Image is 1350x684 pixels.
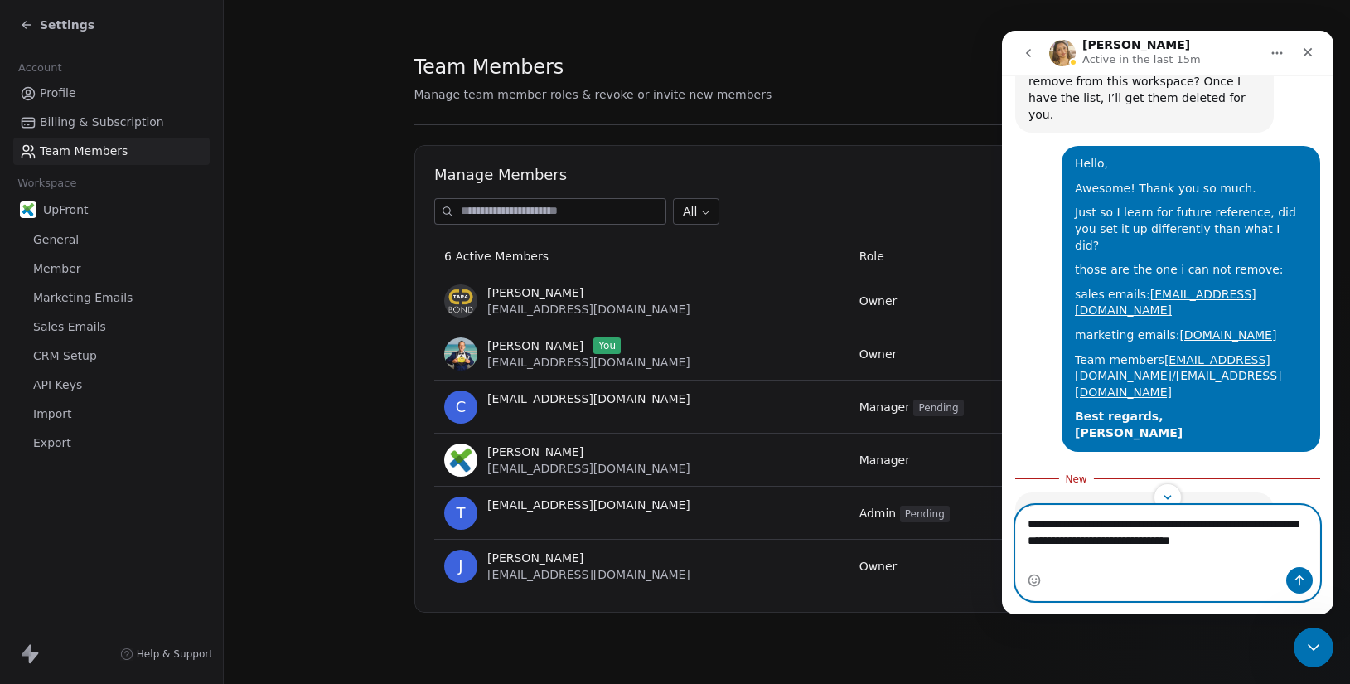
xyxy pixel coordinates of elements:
[33,289,133,307] span: Marketing Emails
[487,303,690,316] span: [EMAIL_ADDRESS][DOMAIN_NAME]
[40,143,128,160] span: Team Members
[859,347,897,361] span: Owner
[487,444,583,460] span: [PERSON_NAME]
[859,250,883,263] span: Role
[13,313,210,341] a: Sales Emails
[859,560,897,573] span: Owner
[1002,31,1333,614] iframe: Intercom live chat
[13,342,210,370] a: CRM Setup
[13,284,210,312] a: Marketing Emails
[33,260,81,278] span: Member
[40,17,94,33] span: Settings
[487,462,690,475] span: [EMAIL_ADDRESS][DOMAIN_NAME]
[444,250,549,263] span: 6 Active Members
[487,550,583,566] span: [PERSON_NAME]
[13,429,210,457] a: Export
[13,226,210,254] a: General
[40,114,164,131] span: Billing & Subscription
[444,284,477,318] img: TAP4_LOGO-04.jpg
[899,506,949,522] span: Pending
[20,201,36,218] img: upfront.health-02.jpg
[859,294,897,308] span: Owner
[11,56,69,80] span: Account
[414,55,564,80] span: Team Members
[13,109,210,136] a: Billing & Subscription
[137,648,213,661] span: Help & Support
[33,318,106,336] span: Sales Emails
[487,497,690,513] span: [EMAIL_ADDRESS][DOMAIN_NAME]
[414,88,772,101] span: Manage team member roles & revoke or invite new members
[859,400,963,414] span: Manager
[120,648,213,661] a: Help & Support
[1294,628,1333,667] iframe: Intercom live chat
[40,85,76,102] span: Profile
[487,284,583,301] span: [PERSON_NAME]
[11,171,84,196] span: Workspace
[13,80,210,107] a: Profile
[859,507,949,520] span: Admin
[859,454,909,467] span: Manager
[13,138,210,165] a: Team Members
[487,568,690,581] span: [EMAIL_ADDRESS][DOMAIN_NAME]
[13,371,210,399] a: API Keys
[444,337,477,371] img: Headshot.jpg
[33,405,71,423] span: Import
[487,356,690,369] span: [EMAIL_ADDRESS][DOMAIN_NAME]
[487,337,583,354] span: [PERSON_NAME]
[434,165,1140,185] h1: Manage Members
[33,376,82,394] span: API Keys
[33,434,71,452] span: Export
[13,255,210,283] a: Member
[13,400,210,428] a: Import
[444,497,477,530] span: t
[43,201,89,218] span: UpFront
[33,231,79,249] span: General
[444,391,477,424] span: c
[444,444,477,477] img: tbn8OwBPgER1ToqE8he6Hw7RQgYvfmV6N4kVjifYqxI
[33,347,97,365] span: CRM Setup
[444,550,477,583] span: J
[913,400,963,416] span: Pending
[593,337,621,354] span: You
[20,17,94,33] a: Settings
[487,391,690,407] span: [EMAIL_ADDRESS][DOMAIN_NAME]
